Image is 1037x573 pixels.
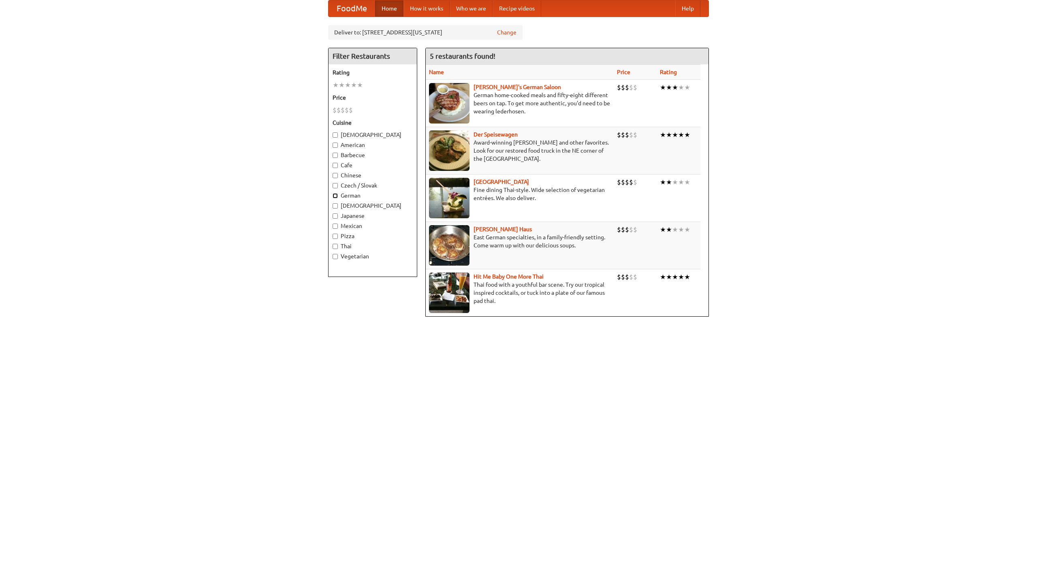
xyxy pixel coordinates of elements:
a: Hit Me Baby One More Thai [474,273,544,280]
p: Fine dining Thai-style. Wide selection of vegetarian entrées. We also deliver. [429,186,610,202]
p: Thai food with a youthful bar scene. Try our tropical inspired cocktails, or tuck into a plate of... [429,281,610,305]
img: esthers.jpg [429,83,469,124]
a: Rating [660,69,677,75]
li: $ [621,130,625,139]
li: $ [625,178,629,187]
li: ★ [684,83,690,92]
li: ★ [660,83,666,92]
a: [PERSON_NAME] Haus [474,226,532,232]
input: [DEMOGRAPHIC_DATA] [333,132,338,138]
input: Barbecue [333,153,338,158]
li: $ [633,83,637,92]
input: Thai [333,244,338,249]
li: ★ [666,130,672,139]
a: Help [675,0,700,17]
input: Czech / Slovak [333,183,338,188]
li: ★ [684,225,690,234]
li: ★ [660,273,666,281]
li: $ [633,130,637,139]
label: German [333,192,413,200]
a: Name [429,69,444,75]
li: ★ [666,225,672,234]
label: Cafe [333,161,413,169]
li: $ [629,83,633,92]
li: $ [341,106,345,115]
label: [DEMOGRAPHIC_DATA] [333,131,413,139]
li: $ [617,130,621,139]
li: ★ [672,178,678,187]
h5: Price [333,94,413,102]
a: Recipe videos [493,0,541,17]
li: ★ [357,81,363,89]
li: ★ [672,225,678,234]
li: $ [625,83,629,92]
li: $ [633,225,637,234]
p: Award-winning [PERSON_NAME] and other favorites. Look for our restored food truck in the NE corne... [429,138,610,163]
li: $ [629,178,633,187]
li: $ [625,225,629,234]
img: satay.jpg [429,178,469,218]
li: $ [621,225,625,234]
a: [PERSON_NAME]'s German Saloon [474,84,561,90]
li: ★ [351,81,357,89]
li: $ [629,273,633,281]
label: Pizza [333,232,413,240]
a: Der Speisewagen [474,131,518,138]
li: $ [617,273,621,281]
label: Czech / Slovak [333,181,413,190]
label: Thai [333,242,413,250]
li: ★ [339,81,345,89]
li: ★ [660,225,666,234]
li: ★ [666,83,672,92]
li: ★ [678,225,684,234]
h5: Rating [333,68,413,77]
li: $ [629,225,633,234]
li: $ [349,106,353,115]
a: How it works [403,0,450,17]
li: ★ [660,130,666,139]
label: American [333,141,413,149]
li: $ [617,225,621,234]
li: ★ [678,273,684,281]
input: American [333,143,338,148]
h5: Cuisine [333,119,413,127]
li: ★ [666,273,672,281]
li: $ [625,273,629,281]
h4: Filter Restaurants [329,48,417,64]
input: Chinese [333,173,338,178]
li: $ [621,273,625,281]
a: [GEOGRAPHIC_DATA] [474,179,529,185]
li: $ [345,106,349,115]
a: Who we are [450,0,493,17]
label: Barbecue [333,151,413,159]
li: $ [621,83,625,92]
input: Vegetarian [333,254,338,259]
li: $ [633,178,637,187]
li: $ [633,273,637,281]
li: ★ [678,178,684,187]
li: $ [333,106,337,115]
a: Home [375,0,403,17]
img: speisewagen.jpg [429,130,469,171]
li: ★ [684,130,690,139]
li: $ [621,178,625,187]
label: Japanese [333,212,413,220]
p: East German specialties, in a family-friendly setting. Come warm up with our delicious soups. [429,233,610,249]
li: ★ [660,178,666,187]
a: FoodMe [329,0,375,17]
li: $ [617,83,621,92]
p: German home-cooked meals and fifty-eight different beers on tap. To get more authentic, you'd nee... [429,91,610,115]
li: ★ [678,83,684,92]
a: Change [497,28,516,36]
div: Deliver to: [STREET_ADDRESS][US_STATE] [328,25,523,40]
input: German [333,193,338,198]
li: ★ [672,83,678,92]
ng-pluralize: 5 restaurants found! [430,52,495,60]
label: Vegetarian [333,252,413,260]
input: [DEMOGRAPHIC_DATA] [333,203,338,209]
input: Cafe [333,163,338,168]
